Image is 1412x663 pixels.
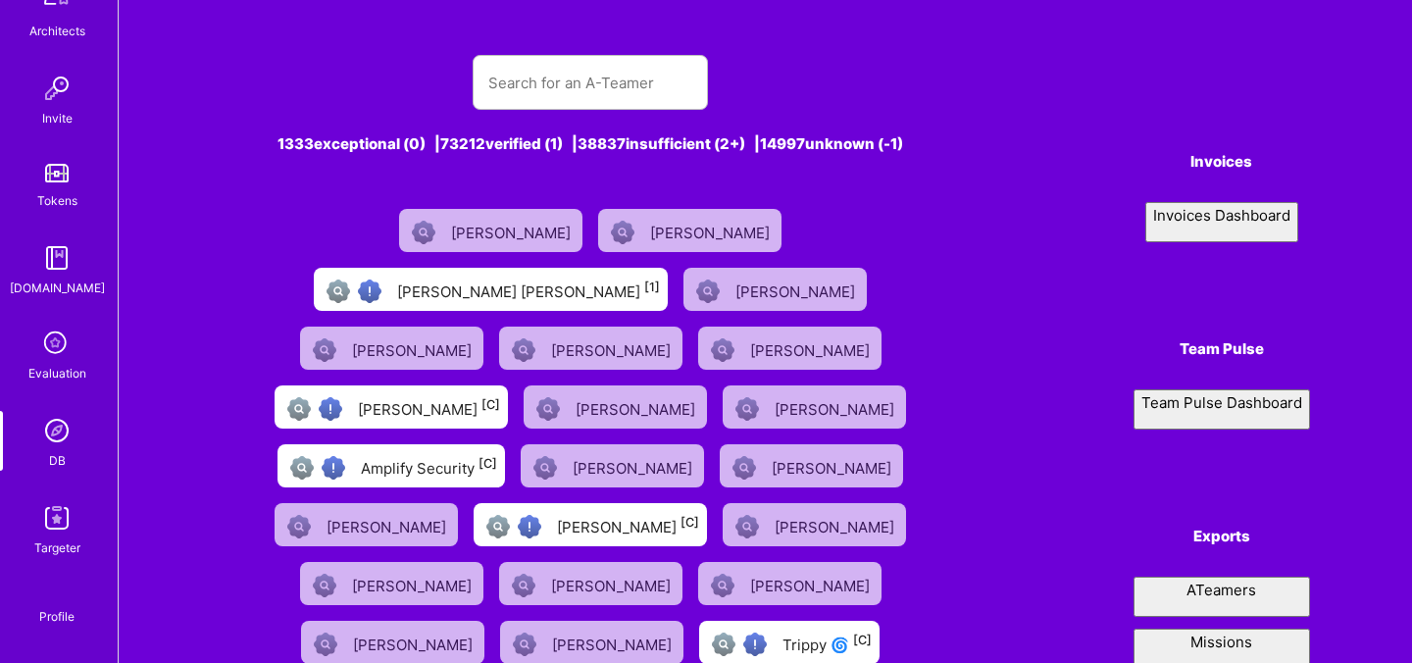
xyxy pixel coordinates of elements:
button: ATeamers [1134,577,1310,617]
a: Not Scrubbed[PERSON_NAME] [712,436,911,495]
a: Not Scrubbed[PERSON_NAME] [715,495,914,554]
h4: Invoices [1134,153,1310,171]
div: Evaluation [28,363,86,383]
a: Not Scrubbed[PERSON_NAME] [491,319,690,378]
div: 1333 exceptional (0) | 73212 verified (1) | 38837 insufficient (2+) | 14997 unknown (-1) [222,133,960,154]
a: Not fully vettedHigh Potential User[PERSON_NAME] [PERSON_NAME][1] [306,260,676,319]
img: Not Scrubbed [533,456,557,480]
a: Not fully vettedHigh Potential User[PERSON_NAME][C] [267,378,516,436]
sup: [C] [481,397,500,412]
div: Architects [29,21,85,41]
a: Not Scrubbed[PERSON_NAME] [690,554,889,613]
a: Not Scrubbed[PERSON_NAME] [715,378,914,436]
a: Not Scrubbed[PERSON_NAME] [690,319,889,378]
div: [PERSON_NAME] [552,630,676,655]
img: tokens [45,164,69,182]
div: [PERSON_NAME] [PERSON_NAME] [397,277,660,302]
img: Invite [37,69,76,108]
a: Not Scrubbed[PERSON_NAME] [590,201,789,260]
div: DB [49,450,66,471]
img: Not Scrubbed [512,338,535,362]
div: [PERSON_NAME] [352,571,476,596]
div: [PERSON_NAME] [451,218,575,243]
a: Not Scrubbed[PERSON_NAME] [292,319,491,378]
div: [PERSON_NAME] [735,277,859,302]
div: [PERSON_NAME] [750,335,874,361]
img: Not Scrubbed [412,221,435,244]
div: [PERSON_NAME] [352,335,476,361]
div: [PERSON_NAME] [775,394,898,420]
div: [PERSON_NAME] [573,453,696,479]
div: Invite [42,108,73,128]
div: [PERSON_NAME] [650,218,774,243]
div: [PERSON_NAME] [775,512,898,537]
h4: Exports [1134,528,1310,545]
img: High Potential User [743,633,767,656]
img: guide book [37,238,76,278]
img: Admin Search [37,411,76,450]
div: [PERSON_NAME] [327,512,450,537]
img: Not fully vetted [287,397,311,421]
div: [PERSON_NAME] [551,335,675,361]
a: Not Scrubbed[PERSON_NAME] [292,554,491,613]
h4: Team Pulse [1134,340,1310,358]
sup: [C] [681,515,699,530]
sup: [C] [853,633,872,647]
sup: [C] [479,456,497,471]
img: Not Scrubbed [711,338,734,362]
div: [PERSON_NAME] [772,453,895,479]
img: Not Scrubbed [732,456,756,480]
img: Not fully vetted [712,633,735,656]
div: [PERSON_NAME] [557,512,699,537]
a: Profile [32,586,81,625]
img: High Potential User [322,456,345,480]
a: Invoices Dashboard [1134,202,1310,242]
div: [PERSON_NAME] [551,571,675,596]
a: Not Scrubbed[PERSON_NAME] [676,260,875,319]
img: Not fully vetted [327,280,350,303]
div: Targeter [34,537,80,558]
img: Not Scrubbed [611,221,634,244]
img: Not Scrubbed [313,338,336,362]
div: [DOMAIN_NAME] [10,278,105,298]
a: Not Scrubbed[PERSON_NAME] [513,436,712,495]
img: Skill Targeter [37,498,76,537]
a: Not Scrubbed[PERSON_NAME] [267,495,466,554]
img: Not Scrubbed [735,397,759,421]
img: Not Scrubbed [711,574,734,597]
div: Trippy 🌀 [782,630,872,655]
img: Not Scrubbed [512,574,535,597]
a: Not fully vettedHigh Potential UserAmplify Security[C] [270,436,513,495]
div: [PERSON_NAME] [353,630,477,655]
div: Tokens [37,190,77,211]
img: Not Scrubbed [735,515,759,538]
i: icon SelectionTeam [38,326,76,363]
img: High Potential User [518,515,541,538]
img: Not Scrubbed [287,515,311,538]
div: [PERSON_NAME] [358,394,500,420]
button: Team Pulse Dashboard [1134,389,1310,430]
img: High Potential User [358,280,381,303]
img: Not Scrubbed [513,633,536,656]
img: Not Scrubbed [314,633,337,656]
img: High Potential User [319,397,342,421]
button: Invoices Dashboard [1145,202,1298,242]
div: [PERSON_NAME] [750,571,874,596]
img: Not fully vetted [486,515,510,538]
img: Not fully vetted [290,456,314,480]
sup: [1] [644,280,660,294]
a: Not Scrubbed[PERSON_NAME] [491,554,690,613]
img: Not Scrubbed [696,280,720,303]
div: [PERSON_NAME] [576,394,699,420]
input: Search for an A-Teamer [488,58,692,108]
a: Not Scrubbed[PERSON_NAME] [516,378,715,436]
div: Amplify Security [361,453,497,479]
div: Profile [39,606,75,625]
a: Not fully vettedHigh Potential User[PERSON_NAME][C] [466,495,715,554]
img: Not Scrubbed [536,397,560,421]
img: Not Scrubbed [313,574,336,597]
a: Not Scrubbed[PERSON_NAME] [391,201,590,260]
